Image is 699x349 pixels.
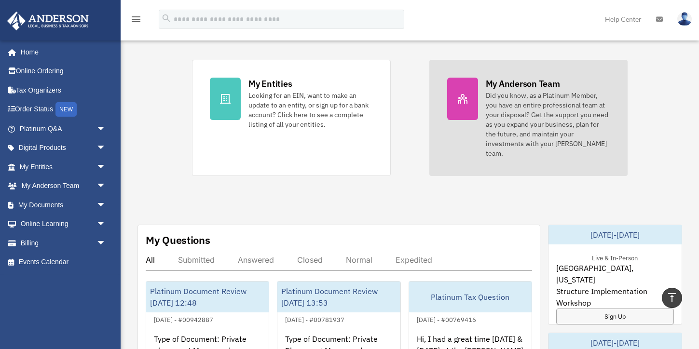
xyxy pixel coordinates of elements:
div: Normal [346,255,372,265]
div: All [146,255,155,265]
a: Digital Productsarrow_drop_down [7,138,121,158]
div: Looking for an EIN, want to make an update to an entity, or sign up for a bank account? Click her... [248,91,373,129]
img: User Pic [677,12,692,26]
a: Online Learningarrow_drop_down [7,215,121,234]
img: Anderson Advisors Platinum Portal [4,12,92,30]
a: Home [7,42,116,62]
span: [GEOGRAPHIC_DATA], [US_STATE] [556,262,674,285]
a: Online Ordering [7,62,121,81]
a: My Anderson Teamarrow_drop_down [7,176,121,196]
a: My Entities Looking for an EIN, want to make an update to an entity, or sign up for a bank accoun... [192,60,391,176]
span: arrow_drop_down [96,138,116,158]
div: My Questions [146,233,210,247]
a: My Anderson Team Did you know, as a Platinum Member, you have an entire professional team at your... [429,60,628,176]
div: NEW [55,102,77,117]
i: vertical_align_top [666,292,678,303]
span: arrow_drop_down [96,119,116,139]
span: arrow_drop_down [96,195,116,215]
i: search [161,13,172,24]
div: Platinum Document Review [DATE] 12:48 [146,282,269,312]
i: menu [130,13,142,25]
div: Closed [297,255,323,265]
div: [DATE] - #00781937 [277,314,352,324]
div: My Entities [248,78,292,90]
span: arrow_drop_down [96,176,116,196]
a: Sign Up [556,309,674,324]
span: arrow_drop_down [96,215,116,234]
a: My Documentsarrow_drop_down [7,195,121,215]
div: [DATE] - #00942887 [146,314,221,324]
div: Did you know, as a Platinum Member, you have an entire professional team at your disposal? Get th... [486,91,610,158]
div: Platinum Tax Question [409,282,532,312]
div: Expedited [396,255,432,265]
div: Platinum Document Review [DATE] 13:53 [277,282,400,312]
div: [DATE] - #00769416 [409,314,484,324]
a: Billingarrow_drop_down [7,233,121,253]
div: Answered [238,255,274,265]
span: arrow_drop_down [96,233,116,253]
div: Live & In-Person [584,252,645,262]
a: Tax Organizers [7,81,121,100]
a: Order StatusNEW [7,100,121,120]
div: [DATE]-[DATE] [548,225,682,244]
a: vertical_align_top [662,288,682,308]
a: Platinum Q&Aarrow_drop_down [7,119,121,138]
div: My Anderson Team [486,78,560,90]
a: menu [130,17,142,25]
a: My Entitiesarrow_drop_down [7,157,121,176]
span: Structure Implementation Workshop [556,285,674,309]
a: Events Calendar [7,253,121,272]
span: arrow_drop_down [96,157,116,177]
div: Submitted [178,255,215,265]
